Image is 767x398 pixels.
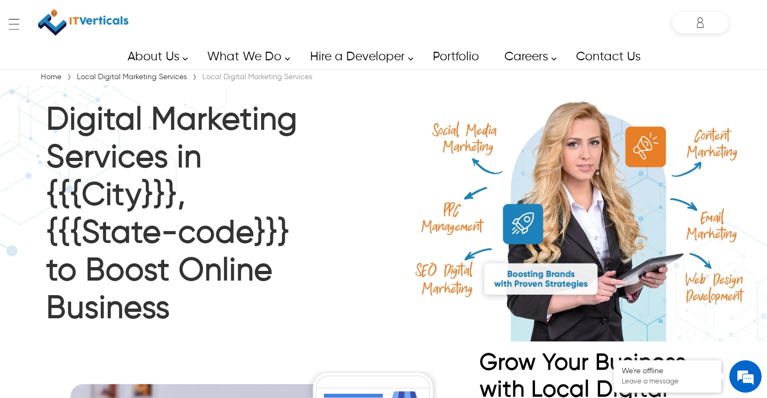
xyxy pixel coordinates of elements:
[38,5,129,39] img: IT Verticals Inc
[298,45,419,69] a: Hire a Developer
[200,72,315,82] div: Local Digital Marketing Services
[192,70,197,85] span: ›
[67,70,72,85] span: ›
[492,45,562,69] a: Careers
[46,102,309,333] h1: Digital Marketing Services in {{{City}}}, {{{State-code}}} to Boost Online Business
[564,45,652,69] a: Contact Us
[115,45,194,69] a: About Us
[622,378,713,386] p: Leave a message
[38,73,64,81] a: Home
[420,45,490,69] a: Portfolio
[195,45,296,69] a: What We Do
[74,73,189,81] a: Local Digital Marketing Services
[622,367,713,376] div: We're offline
